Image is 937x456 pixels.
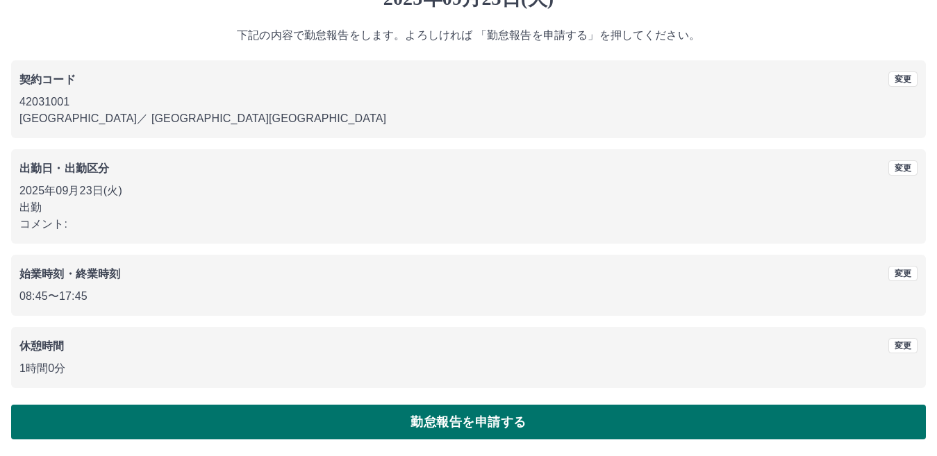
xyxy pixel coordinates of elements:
p: 下記の内容で勤怠報告をします。よろしければ 「勤怠報告を申請する」を押してください。 [11,27,926,44]
p: 42031001 [19,94,918,110]
button: 変更 [888,338,918,353]
button: 変更 [888,71,918,87]
p: コメント: [19,216,918,233]
b: 休憩時間 [19,340,65,352]
button: 変更 [888,266,918,281]
b: 出勤日・出勤区分 [19,162,109,174]
p: 08:45 〜 17:45 [19,288,918,305]
p: 2025年09月23日(火) [19,183,918,199]
p: [GEOGRAPHIC_DATA] ／ [GEOGRAPHIC_DATA][GEOGRAPHIC_DATA] [19,110,918,127]
p: 出勤 [19,199,918,216]
p: 1時間0分 [19,360,918,377]
b: 始業時刻・終業時刻 [19,268,120,280]
button: 勤怠報告を申請する [11,405,926,439]
button: 変更 [888,160,918,176]
b: 契約コード [19,74,76,85]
